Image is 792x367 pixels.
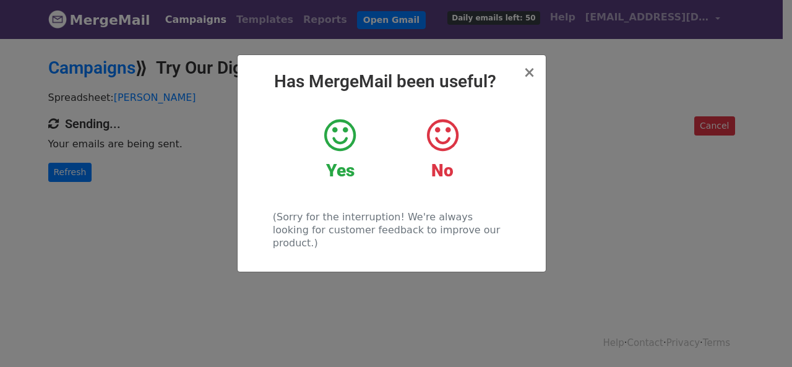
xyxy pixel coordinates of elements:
a: No [400,117,484,181]
strong: No [431,160,454,181]
a: Yes [298,117,382,181]
button: Close [523,65,535,80]
span: × [523,64,535,81]
h2: Has MergeMail been useful? [247,71,536,92]
strong: Yes [326,160,355,181]
p: (Sorry for the interruption! We're always looking for customer feedback to improve our product.) [273,210,510,249]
